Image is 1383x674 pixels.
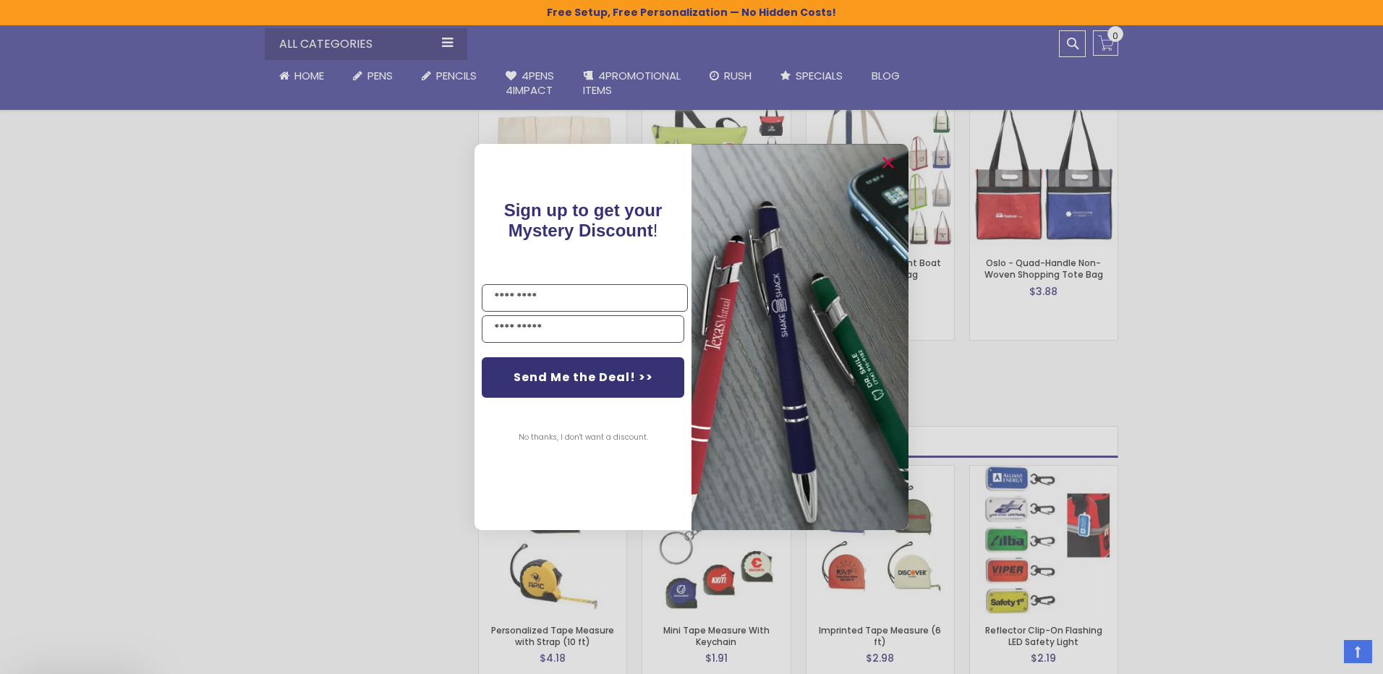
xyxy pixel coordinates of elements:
iframe: Google Customer Reviews [1264,635,1383,674]
button: Send Me the Deal! >> [482,357,684,398]
span: ! [504,200,663,240]
span: Sign up to get your Mystery Discount [504,200,663,240]
img: pop-up-image [691,144,908,529]
button: Close dialog [877,151,900,174]
button: No thanks, I don't want a discount. [511,419,655,456]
